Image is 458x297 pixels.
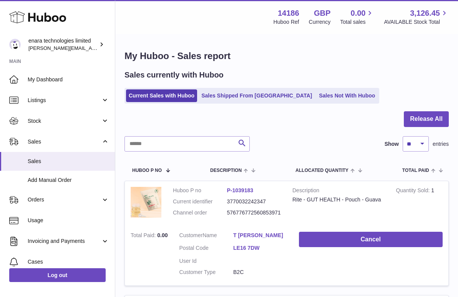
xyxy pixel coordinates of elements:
[351,8,366,18] span: 0.00
[28,45,154,51] span: [PERSON_NAME][EMAIL_ADDRESS][DOMAIN_NAME]
[28,76,109,83] span: My Dashboard
[410,8,440,18] span: 3,126.45
[28,258,109,266] span: Cases
[233,232,287,239] a: T [PERSON_NAME]
[274,18,299,26] div: Huboo Ref
[404,111,449,127] button: Release All
[124,70,224,80] h2: Sales currently with Huboo
[28,196,101,203] span: Orders
[9,39,21,50] img: Dee@enara.co
[179,257,234,265] dt: User Id
[227,209,281,216] dd: 576776772560853971
[233,269,287,276] dd: B2C
[131,232,157,240] strong: Total Paid
[340,18,374,26] span: Total sales
[179,232,234,241] dt: Name
[299,232,443,247] button: Cancel
[28,158,109,165] span: Sales
[28,117,101,125] span: Stock
[384,18,449,26] span: AVAILABLE Stock Total
[227,187,254,193] a: P-1039183
[173,209,227,216] dt: Channel order
[179,244,234,254] dt: Postal Code
[157,232,168,238] span: 0.00
[28,37,98,52] div: enara technologies limited
[28,238,101,245] span: Invoicing and Payments
[309,18,331,26] div: Currency
[9,268,106,282] a: Log out
[402,168,429,173] span: Total paid
[132,168,162,173] span: Huboo P no
[173,187,227,194] dt: Huboo P no
[179,232,203,238] span: Customer
[384,8,449,26] a: 3,126.45 AVAILABLE Stock Total
[390,181,448,226] td: 1
[314,8,330,18] strong: GBP
[199,89,315,102] a: Sales Shipped From [GEOGRAPHIC_DATA]
[227,198,281,205] dd: 3770032242347
[131,187,161,218] img: 141861748703523.jpg
[28,97,101,104] span: Listings
[340,8,374,26] a: 0.00 Total sales
[126,89,197,102] a: Current Sales with Huboo
[292,187,384,196] strong: Description
[28,177,109,184] span: Add Manual Order
[28,217,109,224] span: Usage
[173,198,227,205] dt: Current identifier
[179,269,234,276] dt: Customer Type
[28,138,101,145] span: Sales
[295,168,348,173] span: ALLOCATED Quantity
[385,140,399,148] label: Show
[124,50,449,62] h1: My Huboo - Sales report
[316,89,378,102] a: Sales Not With Huboo
[233,244,287,252] a: LE16 7DW
[210,168,242,173] span: Description
[396,187,431,195] strong: Quantity Sold
[278,8,299,18] strong: 14186
[292,196,384,203] div: Rite - GUT HEALTH - Pouch - Guava
[433,140,449,148] span: entries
